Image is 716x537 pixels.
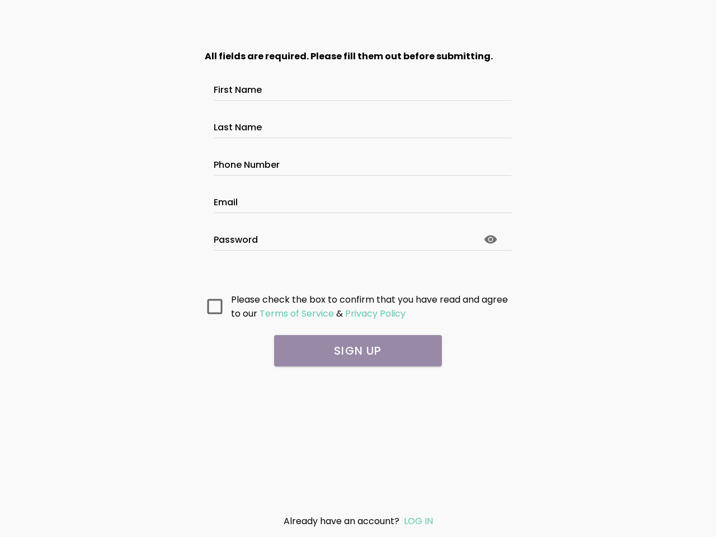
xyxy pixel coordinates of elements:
a: LOG IN [404,515,433,527]
ion-col: Please check the box to confirm that you have read and agree to our & [228,290,515,323]
ion-text: Privacy Policy [345,307,406,320]
div: Already have an account? [227,514,489,528]
strong: All fields are required. Please fill them out before submitting. [205,50,493,63]
ion-text: Terms of Service [260,307,334,320]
